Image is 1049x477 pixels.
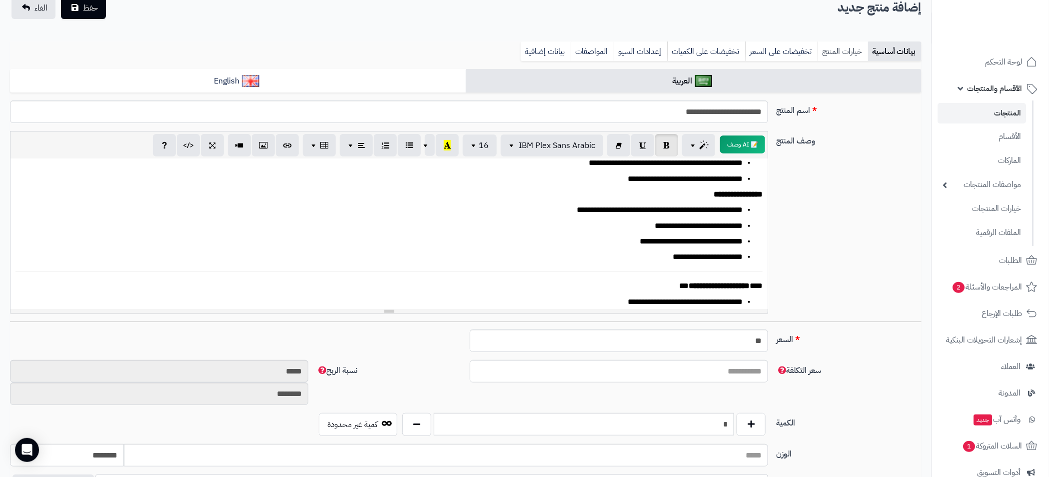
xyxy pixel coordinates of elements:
[938,381,1043,405] a: المدونة
[479,139,489,151] span: 16
[772,131,926,147] label: وصف المنتج
[818,41,868,61] a: خيارات المنتج
[938,150,1027,171] a: الماركات
[938,103,1027,123] a: المنتجات
[772,329,926,345] label: السعر
[776,364,821,376] span: سعر التكلفة
[953,282,965,293] span: 2
[938,198,1027,219] a: خيارات المنتجات
[973,412,1021,426] span: وآتس آب
[83,2,98,14] span: حفظ
[982,306,1023,320] span: طلبات الإرجاع
[772,444,926,460] label: الوزن
[571,41,614,61] a: المواصفات
[938,301,1043,325] a: طلبات الإرجاع
[519,139,595,151] span: IBM Plex Sans Arabic
[963,439,1023,453] span: السلات المتروكة
[614,41,667,61] a: إعدادات السيو
[952,280,1023,294] span: المراجعات والأسئلة
[938,354,1043,378] a: العملاء
[986,55,1023,69] span: لوحة التحكم
[938,174,1027,195] a: مواصفات المنتجات
[521,41,571,61] a: بيانات إضافية
[316,364,357,376] span: نسبة الربح
[772,100,926,116] label: اسم المنتج
[868,41,922,61] a: بيانات أساسية
[1000,253,1023,267] span: الطلبات
[968,81,1023,95] span: الأقسام والمنتجات
[938,434,1043,458] a: السلات المتروكة1
[947,333,1023,347] span: إشعارات التحويلات البنكية
[10,69,466,93] a: English
[964,441,976,452] span: 1
[1002,359,1021,373] span: العملاء
[938,248,1043,272] a: الطلبات
[695,75,713,87] img: العربية
[938,407,1043,431] a: وآتس آبجديد
[34,2,47,14] span: الغاء
[720,135,765,153] button: 📝 AI وصف
[667,41,745,61] a: تخفيضات على الكميات
[974,414,993,425] span: جديد
[745,41,818,61] a: تخفيضات على السعر
[938,222,1027,243] a: الملفات الرقمية
[938,275,1043,299] a: المراجعات والأسئلة2
[938,126,1027,147] a: الأقسام
[501,134,603,156] button: IBM Plex Sans Arabic
[463,134,497,156] button: 16
[466,69,922,93] a: العربية
[15,438,39,462] div: Open Intercom Messenger
[999,386,1021,400] span: المدونة
[938,50,1043,74] a: لوحة التحكم
[938,328,1043,352] a: إشعارات التحويلات البنكية
[242,75,259,87] img: English
[772,413,926,429] label: الكمية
